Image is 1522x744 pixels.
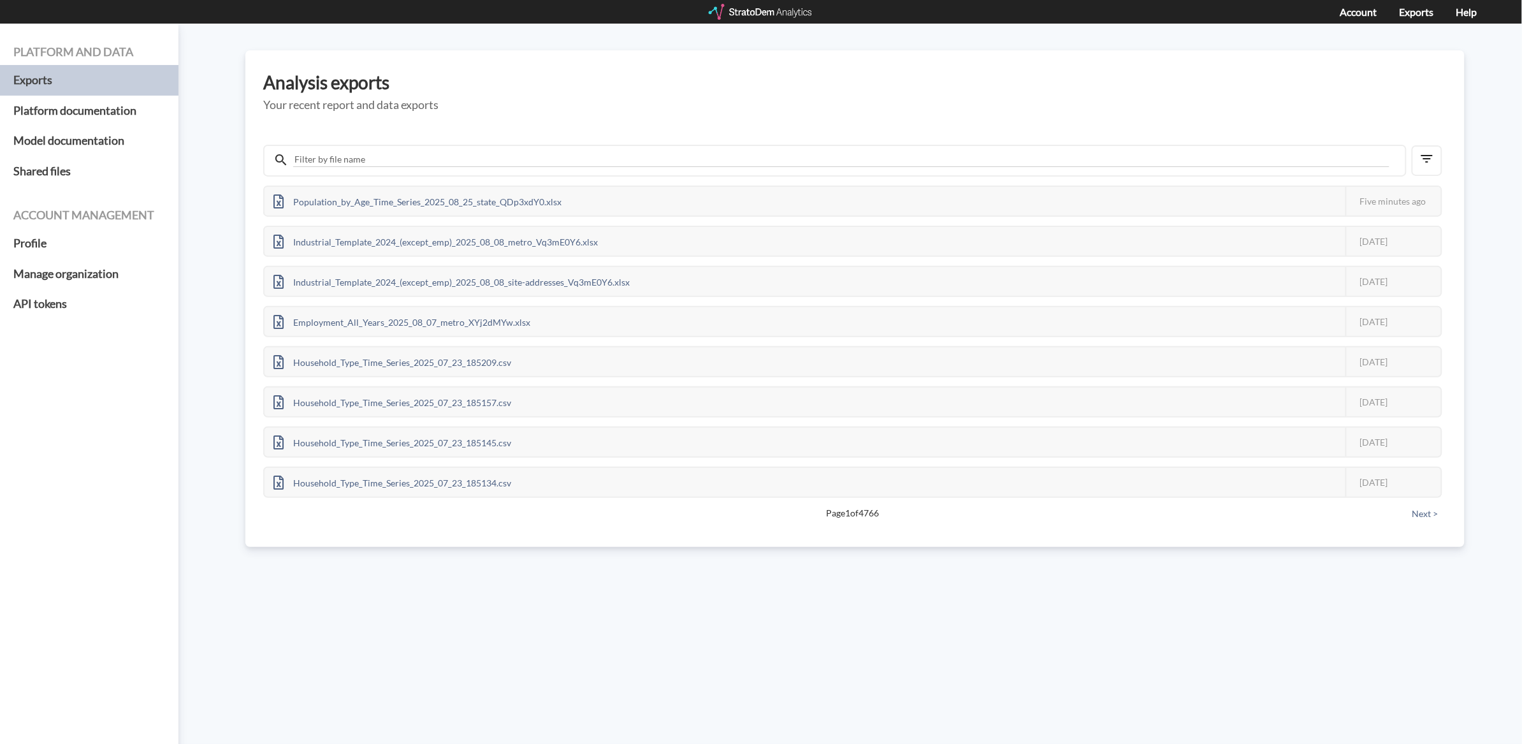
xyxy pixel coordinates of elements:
[263,99,1447,112] h5: Your recent report and data exports
[265,355,520,366] a: Household_Type_Time_Series_2025_07_23_185209.csv
[13,46,165,59] h4: Platform and data
[1345,227,1441,256] div: [DATE]
[265,395,520,406] a: Household_Type_Time_Series_2025_07_23_185157.csv
[1345,187,1441,215] div: Five minutes ago
[1345,428,1441,456] div: [DATE]
[13,228,165,259] a: Profile
[265,468,520,497] div: Household_Type_Time_Series_2025_07_23_185134.csv
[13,289,165,319] a: API tokens
[265,307,539,336] div: Employment_All_Years_2025_08_07_metro_XYj2dMYw.xlsx
[293,152,1389,167] input: Filter by file name
[1345,468,1441,497] div: [DATE]
[265,476,520,486] a: Household_Type_Time_Series_2025_07_23_185134.csv
[1340,6,1377,18] a: Account
[13,209,165,222] h4: Account management
[265,315,539,326] a: Employment_All_Years_2025_08_07_metro_XYj2dMYw.xlsx
[265,428,520,456] div: Household_Type_Time_Series_2025_07_23_185145.csv
[13,126,165,156] a: Model documentation
[1345,347,1441,376] div: [DATE]
[265,388,520,416] div: Household_Type_Time_Series_2025_07_23_185157.csv
[13,259,165,289] a: Manage organization
[265,187,570,215] div: Population_by_Age_Time_Series_2025_08_25_state_QDp3xdY0.xlsx
[1345,307,1441,336] div: [DATE]
[265,235,607,245] a: Industrial_Template_2024_(except_emp)_2025_08_08_metro_Vq3mE0Y6.xlsx
[265,347,520,376] div: Household_Type_Time_Series_2025_07_23_185209.csv
[265,435,520,446] a: Household_Type_Time_Series_2025_07_23_185145.csv
[1345,388,1441,416] div: [DATE]
[13,65,165,96] a: Exports
[1345,267,1441,296] div: [DATE]
[265,227,607,256] div: Industrial_Template_2024_(except_emp)_2025_08_08_metro_Vq3mE0Y6.xlsx
[265,275,639,286] a: Industrial_Template_2024_(except_emp)_2025_08_08_site-addresses_Vq3mE0Y6.xlsx
[308,507,1398,520] span: Page 1 of 4766
[1400,6,1434,18] a: Exports
[265,194,570,205] a: Population_by_Age_Time_Series_2025_08_25_state_QDp3xdY0.xlsx
[263,73,1447,92] h3: Analysis exports
[1409,507,1442,521] button: Next >
[13,156,165,187] a: Shared files
[1456,6,1477,18] a: Help
[13,96,165,126] a: Platform documentation
[265,267,639,296] div: Industrial_Template_2024_(except_emp)_2025_08_08_site-addresses_Vq3mE0Y6.xlsx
